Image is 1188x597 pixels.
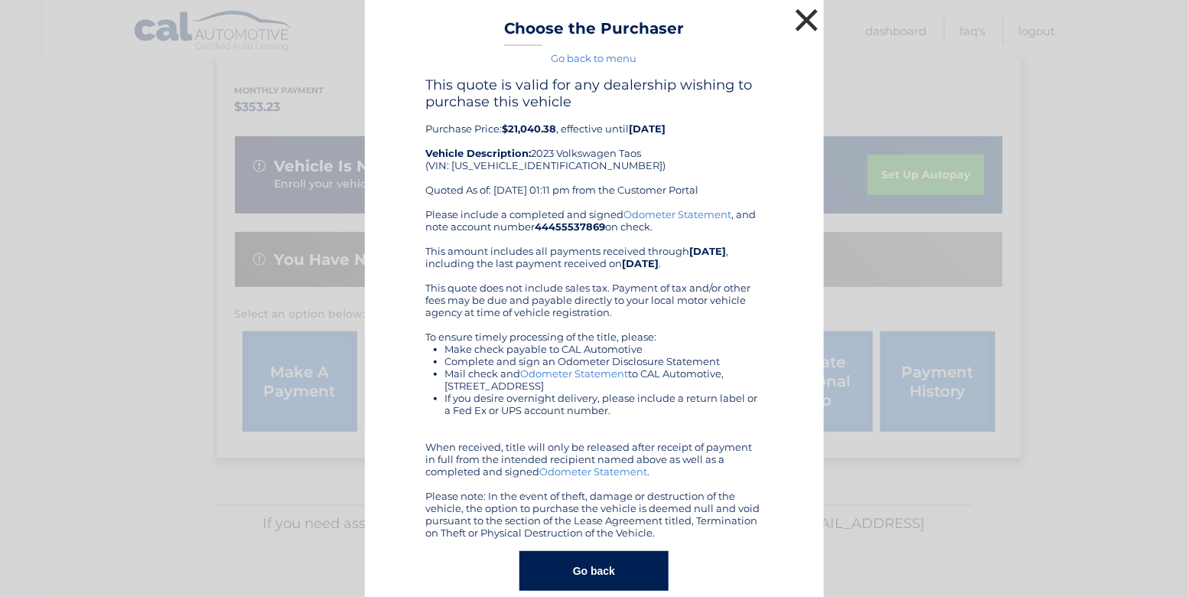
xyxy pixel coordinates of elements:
b: 44455537869 [535,220,606,233]
li: Complete and sign an Odometer Disclosure Statement [445,355,763,367]
li: If you desire overnight delivery, please include a return label or a Fed Ex or UPS account number. [445,392,763,416]
div: Purchase Price: , effective until 2023 Volkswagen Taos (VIN: [US_VEHICLE_IDENTIFICATION_NUMBER]) ... [426,77,763,208]
a: Odometer Statement [540,465,648,478]
div: Please include a completed and signed , and note account number on check. This amount includes al... [426,208,763,539]
strong: Vehicle Description: [426,147,532,159]
a: Odometer Statement [521,367,629,380]
button: Go back [519,551,669,591]
b: [DATE] [630,122,666,135]
li: Mail check and to CAL Automotive, [STREET_ADDRESS] [445,367,763,392]
h3: Choose the Purchaser [504,19,684,46]
li: Make check payable to CAL Automotive [445,343,763,355]
b: $21,040.38 [503,122,557,135]
b: [DATE] [690,245,727,257]
a: Odometer Statement [624,208,732,220]
h4: This quote is valid for any dealership wishing to purchase this vehicle [426,77,763,110]
button: × [792,5,822,35]
b: [DATE] [623,257,659,269]
a: Go back to menu [552,52,637,64]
